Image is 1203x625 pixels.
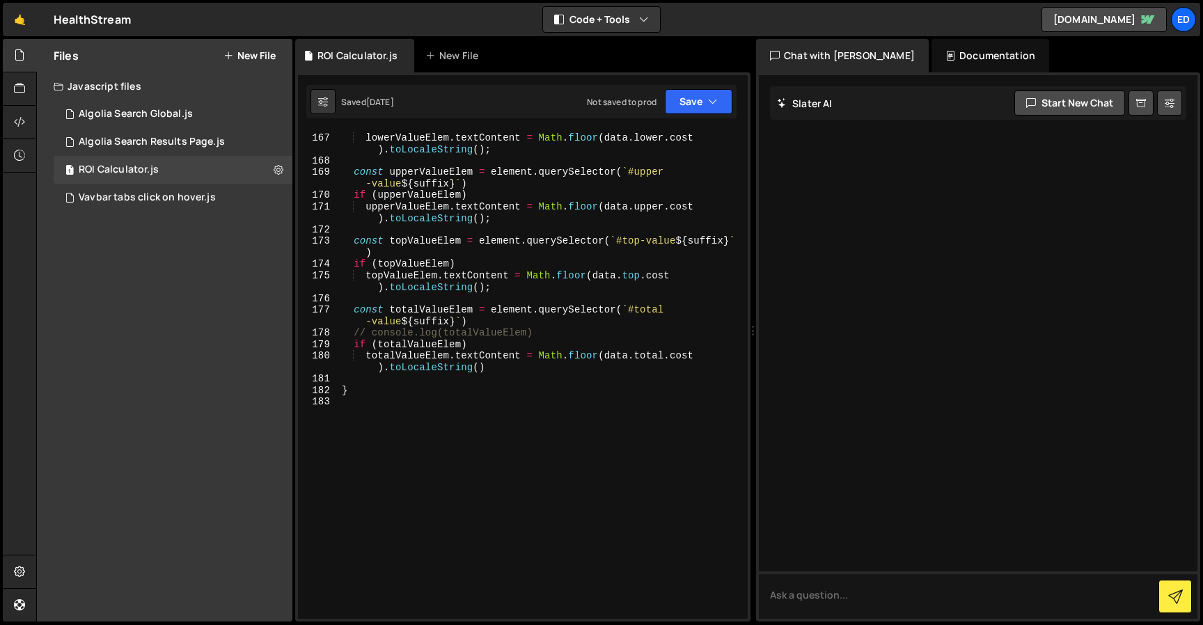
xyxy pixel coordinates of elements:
[298,396,339,408] div: 183
[298,132,339,155] div: 167
[37,72,292,100] div: Javascript files
[931,39,1049,72] div: Documentation
[341,96,394,108] div: Saved
[298,166,339,189] div: 169
[79,164,159,176] div: ROI Calculator.js
[1171,7,1196,32] a: Ed
[54,48,79,63] h2: Files
[543,7,660,32] button: Code + Tools
[54,100,292,128] div: 16443/47156.js
[756,39,929,72] div: Chat with [PERSON_NAME]
[298,155,339,167] div: 168
[65,166,74,177] span: 1
[298,293,339,305] div: 176
[223,50,276,61] button: New File
[298,201,339,224] div: 171
[54,184,292,212] div: 16443/45414.js
[1041,7,1167,32] a: [DOMAIN_NAME]
[298,189,339,201] div: 170
[665,89,732,114] button: Save
[298,270,339,293] div: 175
[1014,90,1125,116] button: Start new chat
[298,327,339,339] div: 178
[777,97,833,110] h2: Slater AI
[54,156,292,184] div: 16443/44537.js
[79,136,225,148] div: Algolia Search Results Page.js
[54,11,131,28] div: HealthStream
[298,304,339,327] div: 177
[54,128,292,156] div: 16443/47157.js
[298,373,339,385] div: 181
[298,258,339,270] div: 174
[298,339,339,351] div: 179
[425,49,484,63] div: New File
[298,385,339,397] div: 182
[587,96,656,108] div: Not saved to prod
[3,3,37,36] a: 🤙
[366,96,394,108] div: [DATE]
[298,235,339,258] div: 173
[79,108,193,120] div: Algolia Search Global.js
[298,224,339,236] div: 172
[317,49,398,63] div: ROI Calculator.js
[79,191,216,204] div: Vavbar tabs click on hover.js
[298,350,339,373] div: 180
